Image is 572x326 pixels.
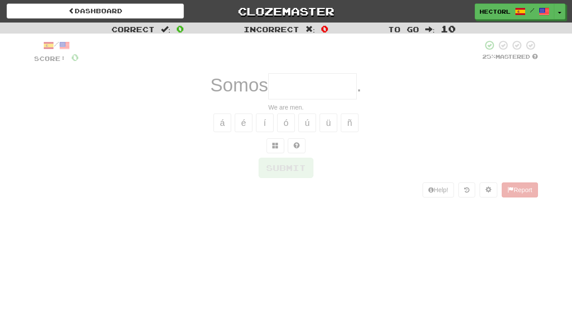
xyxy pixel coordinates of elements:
[235,114,252,132] button: é
[298,114,316,132] button: ú
[267,138,284,153] button: Switch sentence to multiple choice alt+p
[34,103,538,112] div: We are men.
[256,114,274,132] button: í
[341,114,358,132] button: ñ
[482,53,538,61] div: Mastered
[321,23,328,34] span: 0
[34,55,66,62] span: Score:
[320,114,337,132] button: ü
[34,40,79,51] div: /
[214,114,231,132] button: á
[388,25,419,34] span: To go
[161,26,171,33] span: :
[277,114,295,132] button: ó
[482,53,496,60] span: 25 %
[7,4,184,19] a: Dashboard
[458,182,475,197] button: Round history (alt+y)
[357,75,362,95] span: .
[288,138,305,153] button: Single letter hint - you only get 1 per sentence and score half the points! alt+h
[480,8,511,15] span: hectorl
[530,7,534,13] span: /
[305,26,315,33] span: :
[425,26,435,33] span: :
[111,25,155,34] span: Correct
[441,23,456,34] span: 10
[244,25,299,34] span: Incorrect
[502,182,538,197] button: Report
[423,182,454,197] button: Help!
[210,75,268,95] span: Somos
[475,4,554,19] a: hectorl /
[71,52,79,63] span: 0
[197,4,374,19] a: Clozemaster
[176,23,184,34] span: 0
[259,158,313,178] button: Submit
